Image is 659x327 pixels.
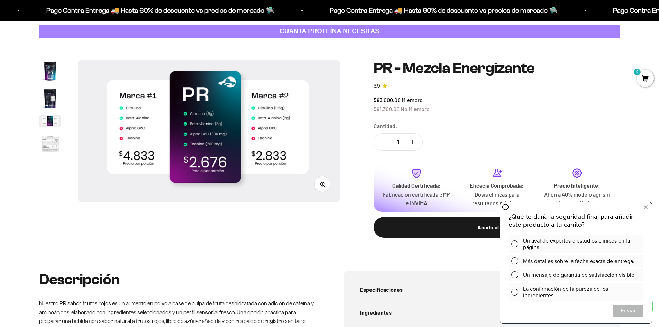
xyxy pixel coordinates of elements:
img: PR - Mezcla Energizante [39,133,61,156]
h2: Descripción [39,271,316,288]
label: Cantidad: [374,121,397,130]
button: Ir al artículo 1 [39,60,61,84]
p: Pago Contra Entrega 🚚 Hasta 60% de descuento vs precios de mercado 🛸 [33,5,260,16]
span: 3.9 [374,82,380,90]
img: PR - Mezcla Energizante [39,115,61,127]
button: Ir al artículo 4 [39,133,61,158]
strong: CUANTA PROTEÍNA NECESITAS [280,27,379,35]
button: Añadir al carrito [374,217,620,238]
div: Añadir al carrito [387,223,606,232]
a: 0 [637,75,654,83]
span: Especificaciones [360,285,403,294]
span: No Miembro [401,106,430,112]
p: Ahorra 40% modelo ágil sin intermediarios [542,190,612,208]
img: PR - Mezcla Energizante [39,60,61,82]
mark: 0 [633,68,641,76]
a: CUANTA PROTEÍNA NECESITAS [39,25,620,38]
strong: Precio Inteligente: [554,182,600,189]
img: PR - Mezcla Energizante [78,60,340,202]
p: Pago Contra Entrega 🚚 Hasta 60% de descuento vs precios de mercado 🛸 [316,5,544,16]
iframe: zigpoll-iframe [500,202,652,323]
span: Miembro [402,97,423,103]
img: PR - Mezcla Energizante [39,88,61,110]
summary: Ingredientes [360,301,604,324]
button: Reducir cantidad [374,134,394,150]
span: $83.000,00 [374,97,401,103]
button: Ir al artículo 3 [39,115,61,129]
h1: PR - Mezcla Energizante [374,60,620,76]
span: Ingredientes [360,308,392,317]
p: Dosis clínicas para resultados máximos [462,190,531,208]
button: Ir al artículo 2 [39,88,61,112]
strong: Eficacia Comprobada: [470,182,524,189]
summary: Especificaciones [360,278,604,301]
span: $91.300,00 [374,106,400,112]
button: Aumentar cantidad [402,134,422,150]
strong: Calidad Certificada: [392,182,441,189]
a: 3.93.9 de 5.0 estrellas [374,82,620,90]
p: Fabricación certificada GMP e INVIMA [382,190,451,208]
